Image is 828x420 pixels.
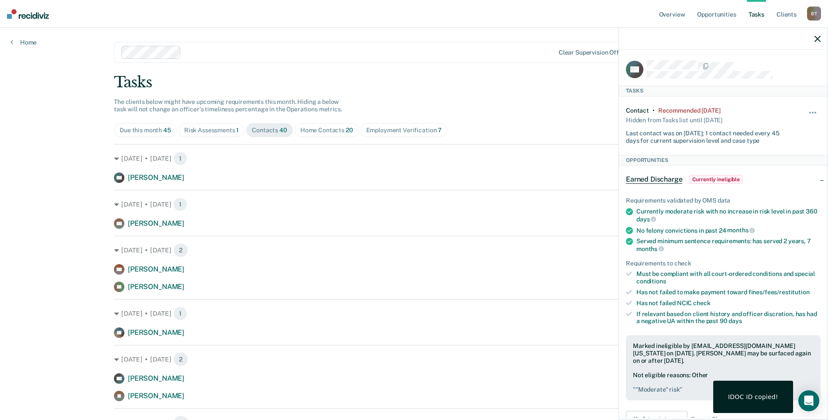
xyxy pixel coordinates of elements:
[438,127,442,134] span: 7
[114,352,714,366] div: [DATE] • [DATE]
[114,73,714,91] div: Tasks
[128,219,184,227] span: [PERSON_NAME]
[346,127,353,134] span: 20
[807,7,821,21] div: B T
[173,243,188,257] span: 2
[798,390,819,411] div: Open Intercom Messenger
[252,127,287,134] div: Contacts
[728,393,778,401] div: IDOC ID copied!
[636,289,821,296] div: Has not failed to make payment toward
[7,9,49,19] img: Recidiviz
[128,392,184,400] span: [PERSON_NAME]
[636,216,656,223] span: days
[184,127,239,134] div: Risk Assessments
[128,374,184,382] span: [PERSON_NAME]
[633,342,814,364] div: Marked ineligible by [EMAIL_ADDRESS][DOMAIN_NAME][US_STATE] on [DATE]. [PERSON_NAME] may be surfa...
[728,317,742,324] span: days
[128,282,184,291] span: [PERSON_NAME]
[236,127,239,134] span: 1
[173,306,187,320] span: 1
[626,114,722,126] div: Hidden from Tasks list until [DATE]
[636,245,664,252] span: months
[128,265,184,273] span: [PERSON_NAME]
[173,151,187,165] span: 1
[114,151,714,165] div: [DATE] • [DATE]
[633,372,814,393] div: Not eligible reasons: Other
[636,270,821,285] div: Must be compliant with all court-ordered conditions and special
[636,300,821,307] div: Has not failed NCIC
[636,238,821,252] div: Served minimum sentence requirements: has served 2 years, 7
[120,127,171,134] div: Due this month
[626,175,682,184] span: Earned Discharge
[749,289,810,296] span: fines/fees/restitution
[636,208,821,223] div: Currently moderate risk with no increase in risk level in past 360
[626,107,649,114] div: Contact
[163,127,171,134] span: 45
[636,227,821,234] div: No felony convictions in past 24
[114,243,714,257] div: [DATE] • [DATE]
[128,173,184,182] span: [PERSON_NAME]
[658,107,720,114] div: Recommended 4 days ago
[114,98,342,113] span: The clients below might have upcoming requirements this month. Hiding a below task will not chang...
[300,127,353,134] div: Home Contacts
[559,49,633,56] div: Clear supervision officers
[619,155,828,165] div: Opportunities
[633,386,814,393] pre: " "Moderate" risk "
[173,197,187,211] span: 1
[279,127,287,134] span: 40
[626,197,821,204] div: Requirements validated by OMS data
[114,306,714,320] div: [DATE] • [DATE]
[653,107,655,114] div: •
[366,127,442,134] div: Employment Verification
[619,165,828,193] div: Earned DischargeCurrently ineligible
[619,86,828,96] div: Tasks
[636,278,666,285] span: conditions
[173,352,188,366] span: 2
[636,310,821,325] div: If relevant based on client history and officer discretion, has had a negative UA within the past 90
[727,227,755,234] span: months
[693,300,710,306] span: check
[10,38,37,46] a: Home
[689,175,743,184] span: Currently ineligible
[128,328,184,337] span: [PERSON_NAME]
[114,197,714,211] div: [DATE] • [DATE]
[626,126,788,145] div: Last contact was on [DATE]; 1 contact needed every 45 days for current supervision level and case...
[626,260,821,267] div: Requirements to check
